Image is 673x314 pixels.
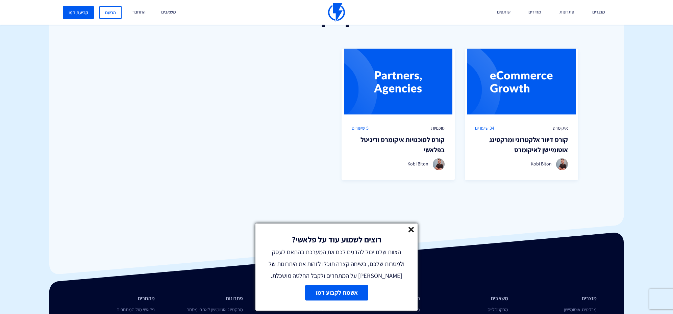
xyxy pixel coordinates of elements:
[475,135,568,155] h3: קורס דיוור אלקטרוני ומרקטינג אוטומיישן לאיקומרס
[342,49,455,180] a: סוכנויות 5 שיעורים קורס לסוכנויות איקומרס ודיגיטל בפלאשי Kobi Biton
[564,306,597,313] a: מרקטינג אוטומיישן
[553,125,568,131] span: איקומרס
[475,125,494,131] span: 34 שיעורים
[352,125,369,131] span: 5 שיעורים
[117,306,155,313] a: פלאשי מול המתחרים
[488,306,508,313] a: מרקטפלייס
[187,306,243,313] a: מרקטינג אוטומישן לאתרי מסחר
[76,295,155,303] li: מתחרים
[63,6,94,19] a: קביעת דמו
[431,125,445,131] span: סוכנויות
[165,295,243,303] li: פתרונות
[407,161,428,167] span: Kobi Biton
[352,135,445,155] h3: קורס לסוכנויות איקומרס ודיגיטל בפלאשי
[90,8,583,27] h2: בחרו ממגוון הקורסים שלנו
[518,295,597,303] li: מוצרים
[531,161,552,167] span: Kobi Biton
[430,295,508,303] li: משאבים
[99,6,122,19] a: הרשם
[465,49,578,180] a: איקומרס 34 שיעורים קורס דיוור אלקטרוני ומרקטינג אוטומיישן לאיקומרס Kobi Biton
